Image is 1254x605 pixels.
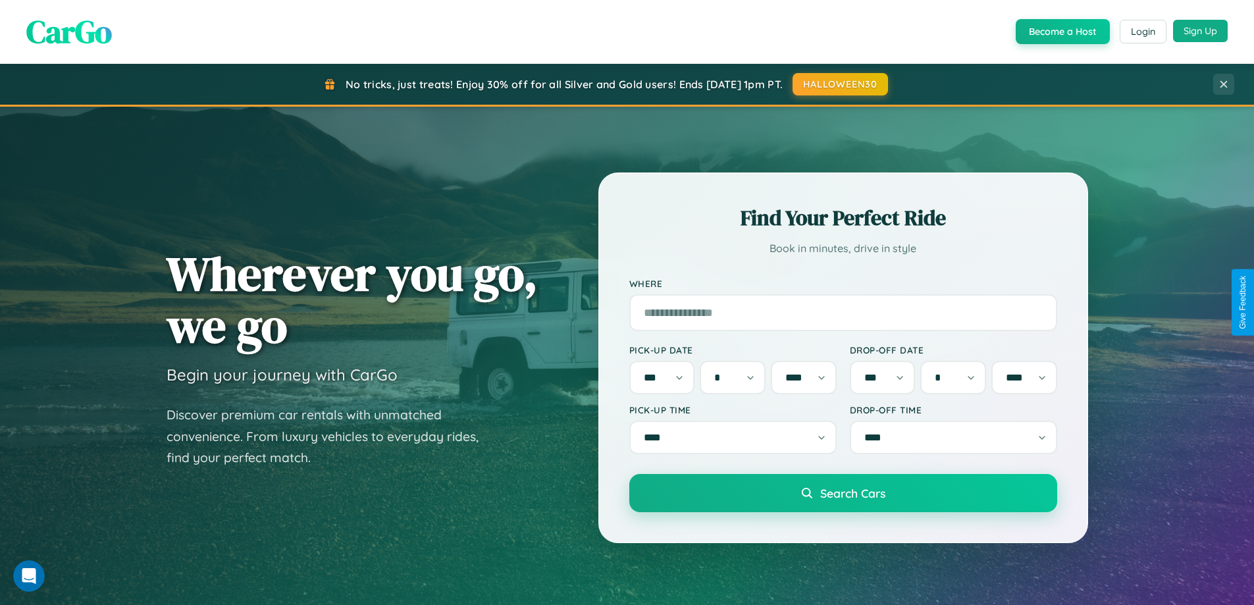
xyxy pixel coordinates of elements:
label: Pick-up Date [629,344,837,355]
button: Search Cars [629,474,1057,512]
span: Search Cars [820,486,885,500]
label: Pick-up Time [629,404,837,415]
label: Drop-off Time [850,404,1057,415]
iframe: Intercom live chat [13,560,45,592]
button: HALLOWEEN30 [793,73,888,95]
span: CarGo [26,10,112,53]
h2: Find Your Perfect Ride [629,203,1057,232]
button: Login [1120,20,1166,43]
div: Give Feedback [1238,276,1247,329]
h3: Begin your journey with CarGo [167,365,398,384]
label: Where [629,278,1057,289]
span: No tricks, just treats! Enjoy 30% off for all Silver and Gold users! Ends [DATE] 1pm PT. [346,78,783,91]
button: Sign Up [1173,20,1228,42]
label: Drop-off Date [850,344,1057,355]
h1: Wherever you go, we go [167,248,538,352]
button: Become a Host [1016,19,1110,44]
p: Book in minutes, drive in style [629,239,1057,258]
p: Discover premium car rentals with unmatched convenience. From luxury vehicles to everyday rides, ... [167,404,496,469]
